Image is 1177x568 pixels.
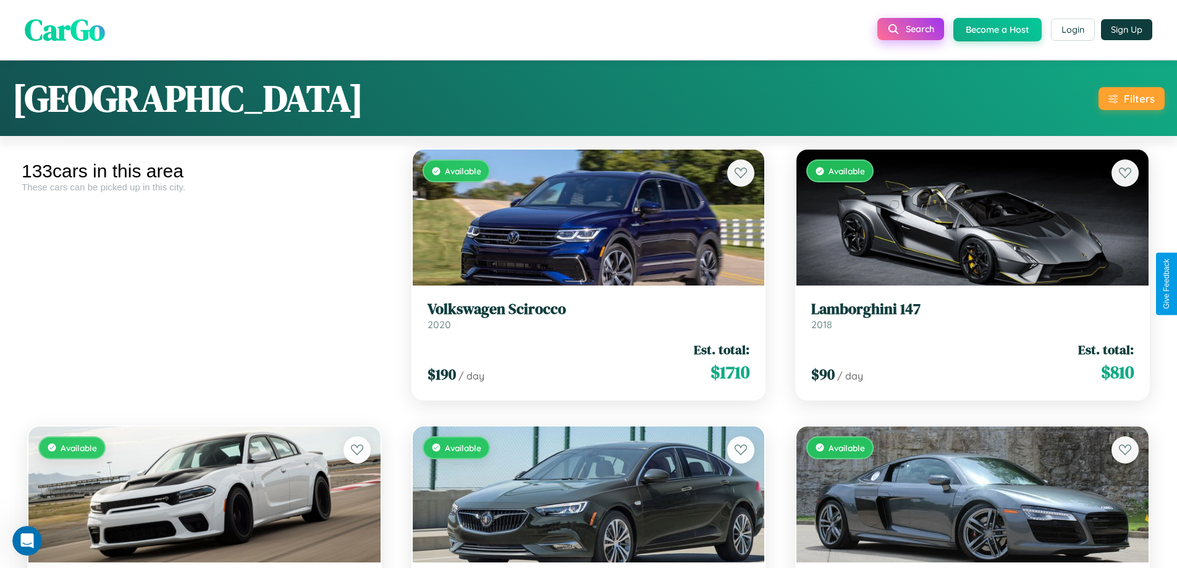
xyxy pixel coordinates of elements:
div: These cars can be picked up in this city. [22,182,387,192]
button: Become a Host [953,18,1042,41]
span: $ 810 [1101,360,1134,384]
button: Login [1051,19,1095,41]
span: Available [445,166,481,176]
h3: Lamborghini 147 [811,300,1134,318]
span: CarGo [25,9,105,50]
span: $ 1710 [711,360,749,384]
a: Volkswagen Scirocco2020 [428,300,750,331]
span: Est. total: [694,341,749,358]
button: Filters [1099,87,1165,110]
div: Give Feedback [1162,259,1171,309]
span: / day [458,370,484,382]
span: Search [906,23,934,35]
span: 2020 [428,318,451,331]
span: Available [445,443,481,453]
span: Available [829,443,865,453]
h1: [GEOGRAPHIC_DATA] [12,73,363,124]
span: / day [837,370,863,382]
div: Filters [1124,92,1155,105]
span: Available [61,443,97,453]
span: Est. total: [1078,341,1134,358]
h3: Volkswagen Scirocco [428,300,750,318]
a: Lamborghini 1472018 [811,300,1134,331]
span: $ 90 [811,364,835,384]
button: Search [877,18,944,40]
span: Available [829,166,865,176]
button: Sign Up [1101,19,1152,40]
span: $ 190 [428,364,456,384]
div: 133 cars in this area [22,161,387,182]
iframe: Intercom live chat [12,526,42,556]
span: 2018 [811,318,832,331]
